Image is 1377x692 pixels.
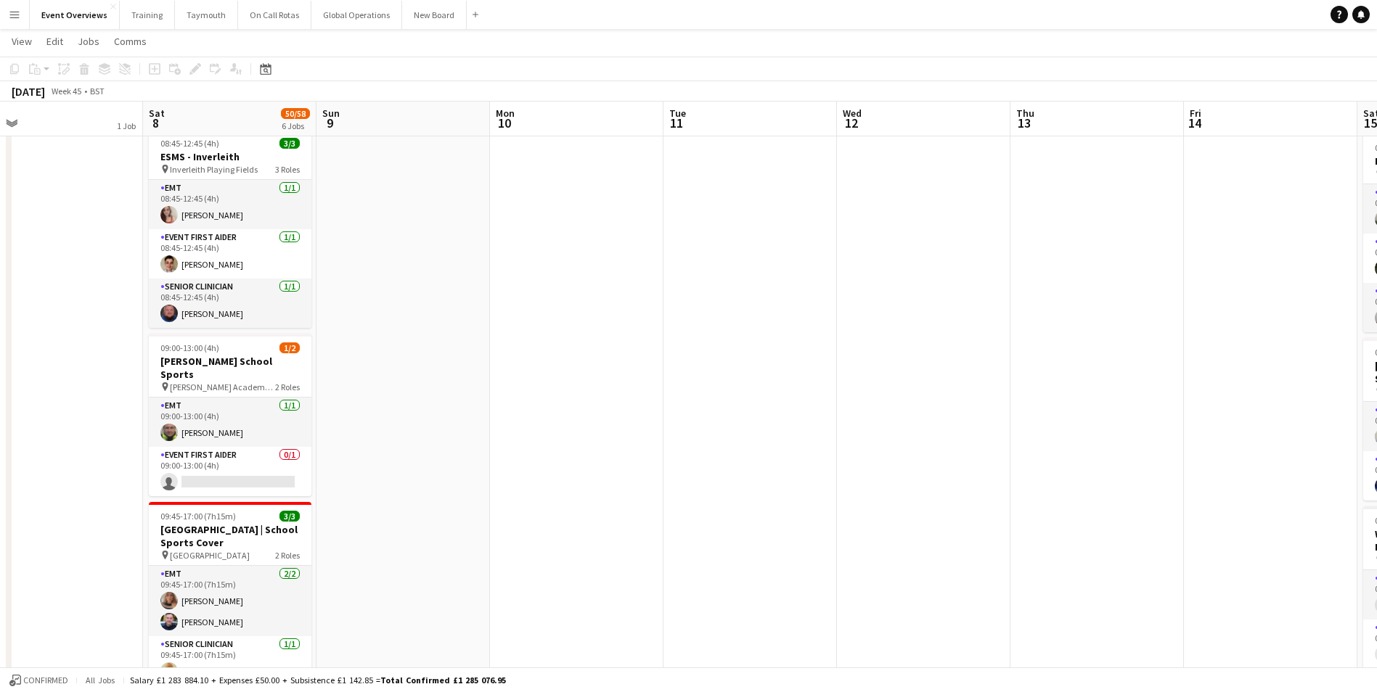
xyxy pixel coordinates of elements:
a: View [6,32,38,51]
a: Jobs [72,32,105,51]
div: BST [90,86,105,96]
span: Edit [46,35,63,48]
button: Training [120,1,175,29]
span: Confirmed [23,675,68,685]
button: New Board [402,1,467,29]
div: Salary £1 283 884.10 + Expenses £50.00 + Subsistence £1 142.85 = [130,675,506,685]
span: All jobs [83,675,118,685]
div: [DATE] [12,84,45,99]
a: Comms [108,32,152,51]
span: View [12,35,32,48]
button: On Call Rotas [238,1,311,29]
button: Global Operations [311,1,402,29]
button: Taymouth [175,1,238,29]
span: Jobs [78,35,99,48]
button: Event Overviews [30,1,120,29]
span: Comms [114,35,147,48]
a: Edit [41,32,69,51]
span: Total Confirmed £1 285 076.95 [380,675,506,685]
span: Week 45 [48,86,84,96]
button: Confirmed [7,672,70,688]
